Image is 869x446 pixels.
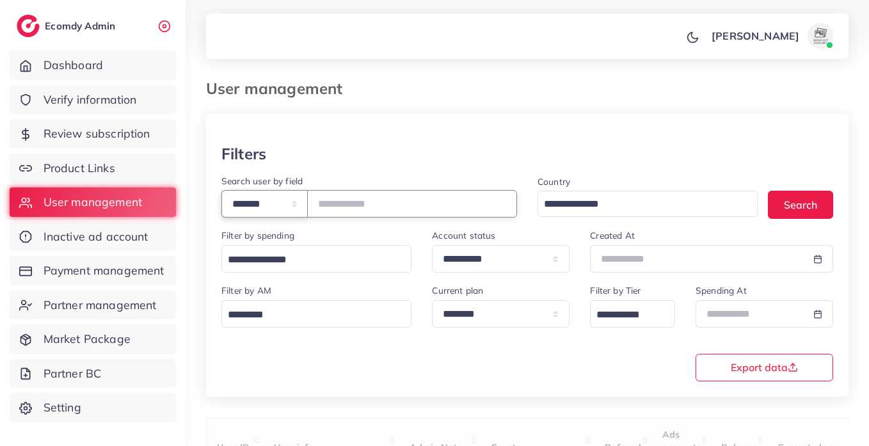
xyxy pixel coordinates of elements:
label: Country [538,175,570,188]
a: Verify information [10,85,176,115]
a: Market Package [10,324,176,354]
label: Spending At [696,284,747,297]
button: Search [768,191,833,218]
span: Dashboard [44,57,103,74]
img: logo [17,15,40,37]
a: Partner BC [10,359,176,388]
img: avatar [808,23,833,49]
a: User management [10,187,176,217]
div: Search for option [538,191,758,217]
a: logoEcomdy Admin [17,15,118,37]
a: [PERSON_NAME]avatar [705,23,838,49]
p: [PERSON_NAME] [712,28,799,44]
label: Filter by AM [221,284,271,297]
label: Account status [432,229,495,242]
input: Search for option [592,305,658,325]
span: Inactive ad account [44,228,148,245]
h3: User management [206,79,353,98]
span: Verify information [44,92,137,108]
a: Dashboard [10,51,176,80]
h2: Ecomdy Admin [45,20,118,32]
span: Review subscription [44,125,150,142]
label: Filter by spending [221,229,294,242]
a: Inactive ad account [10,222,176,251]
span: Setting [44,399,81,416]
a: Partner management [10,291,176,320]
label: Filter by Tier [590,284,641,297]
label: Created At [590,229,635,242]
input: Search for option [539,195,741,214]
a: Product Links [10,154,176,183]
label: Current plan [432,284,483,297]
h3: Filters [221,145,266,163]
button: Export data [696,354,833,381]
input: Search for option [223,305,395,325]
div: Search for option [221,245,411,273]
label: Search user by field [221,175,303,187]
div: Search for option [590,300,675,328]
a: Setting [10,393,176,422]
span: Market Package [44,331,131,347]
span: Product Links [44,160,115,177]
span: Payment management [44,262,164,279]
input: Search for option [223,250,395,270]
span: Export data [731,362,798,372]
a: Review subscription [10,119,176,148]
a: Payment management [10,256,176,285]
span: Partner management [44,297,157,314]
span: User management [44,194,142,211]
div: Search for option [221,300,411,328]
span: Partner BC [44,365,102,382]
